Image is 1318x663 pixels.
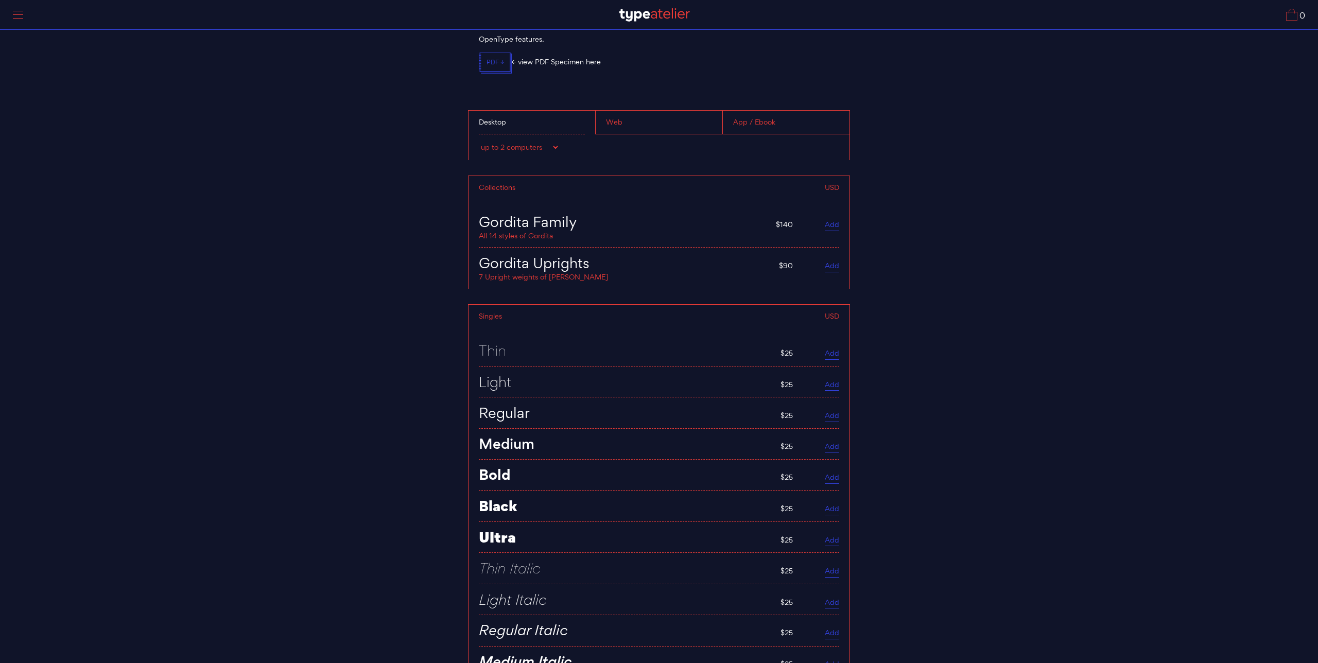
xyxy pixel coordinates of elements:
[825,442,839,453] a: Add
[825,473,839,484] a: Add
[825,348,839,360] a: Add
[479,437,770,451] div: Medium
[781,535,793,545] span: $25
[479,343,770,358] div: Thin
[1286,9,1297,21] img: Cart_Icon.svg
[479,530,770,545] div: Ultra
[479,623,770,638] div: Regular Italic
[825,504,839,515] a: Add
[781,566,793,575] span: $25
[1286,9,1305,21] a: 0
[781,628,793,637] span: $25
[479,467,770,482] div: Bold
[825,566,839,578] a: Add
[825,220,839,231] a: Add
[781,442,793,451] span: $25
[781,411,793,420] span: $25
[479,184,670,191] div: Collections
[825,628,839,639] a: Add
[781,598,793,607] span: $25
[781,473,793,482] span: $25
[619,8,690,22] img: TA_Logo.svg
[479,53,512,73] a: PDF ↓
[479,561,770,575] div: Thin Italic
[479,230,766,240] div: All 14 styles of Gordita
[825,535,839,547] a: Add
[479,255,769,270] div: Gordita Uprights
[776,220,793,229] span: $140
[781,504,793,513] span: $25
[781,348,793,358] span: $25
[825,411,839,422] a: Add
[479,312,664,320] div: Singles
[479,592,770,607] div: Light Italic
[595,111,722,134] div: Web
[825,261,839,272] a: Add
[479,271,769,281] div: 7 Upright weights of [PERSON_NAME]
[479,498,770,513] div: Black
[479,374,770,389] div: Light
[664,312,840,320] div: USD
[825,598,839,609] a: Add
[469,111,595,134] div: Desktop
[1297,12,1305,21] span: 0
[825,380,839,391] a: Add
[479,405,770,420] div: Regular
[479,214,766,229] div: Gordita Family
[670,184,840,191] div: USD
[722,111,849,134] div: App / Ebook
[779,261,793,270] span: $90
[781,380,793,389] span: $25
[479,53,839,73] p: ← view PDF Specimen here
